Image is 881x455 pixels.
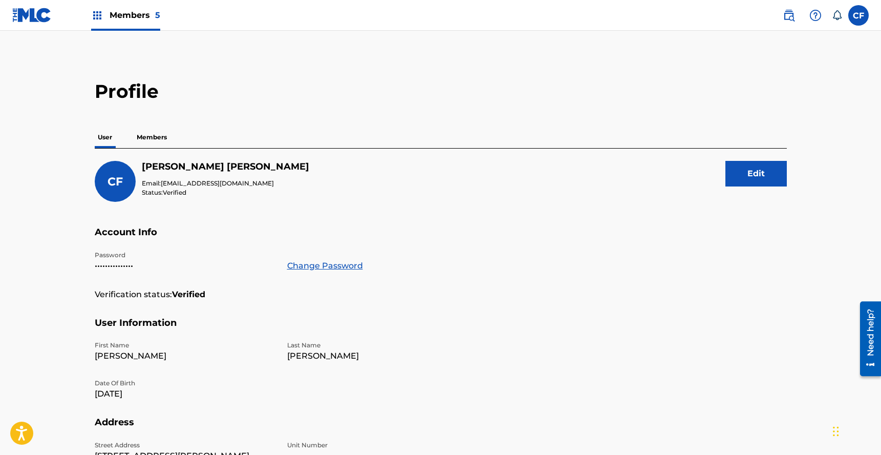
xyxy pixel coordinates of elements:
span: Members [110,9,160,21]
h2: Profile [95,80,787,103]
img: MLC Logo [12,8,52,23]
p: User [95,127,115,148]
p: [DATE] [95,388,275,400]
p: Status: [142,188,309,197]
p: Last Name [287,341,467,350]
span: CF [108,175,123,189]
p: Unit Number [287,441,467,450]
span: Verified [163,189,186,196]
h5: Account Info [95,226,787,251]
span: 5 [155,10,160,20]
p: ••••••••••••••• [95,260,275,272]
p: Date Of Birth [95,379,275,388]
a: Public Search [779,5,799,26]
iframe: Chat Widget [830,406,881,455]
a: Change Password [287,260,363,272]
p: Verification status: [95,288,172,301]
h5: Address [95,417,787,441]
p: First Name [95,341,275,350]
p: Street Address [95,441,275,450]
p: [PERSON_NAME] [95,350,275,362]
strong: Verified [172,288,205,301]
img: search [783,9,795,22]
p: Password [95,251,275,260]
img: help [809,9,822,22]
div: Help [805,5,826,26]
div: User Menu [848,5,869,26]
div: Notifications [832,10,842,20]
button: Edit [725,161,787,187]
h5: Colin Feeney [142,161,309,173]
iframe: Resource Center [852,298,881,380]
img: Top Rightsholders [91,9,103,22]
p: Members [134,127,170,148]
span: [EMAIL_ADDRESS][DOMAIN_NAME] [161,179,274,187]
h5: User Information [95,317,787,341]
p: Email: [142,179,309,188]
p: [PERSON_NAME] [287,350,467,362]
div: Drag [833,416,839,447]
